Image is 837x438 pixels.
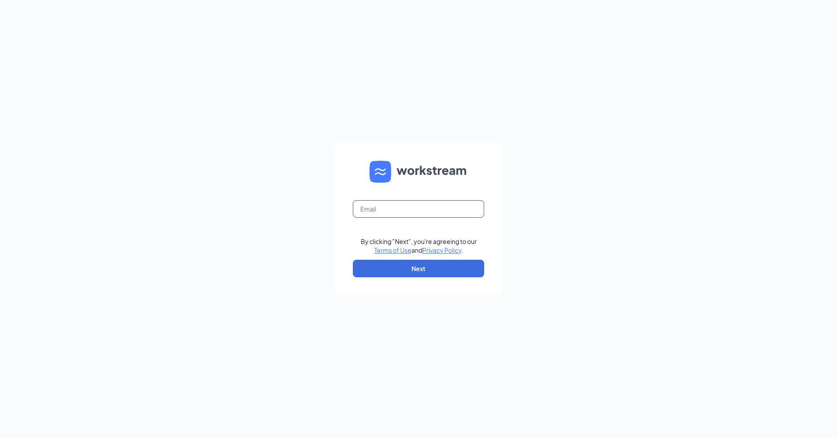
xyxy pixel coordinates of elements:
input: Email [353,200,484,218]
a: Privacy Policy [422,246,461,254]
a: Terms of Use [374,246,411,254]
button: Next [353,260,484,277]
img: WS logo and Workstream text [369,161,468,183]
div: By clicking "Next", you're agreeing to our and . [361,237,477,254]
